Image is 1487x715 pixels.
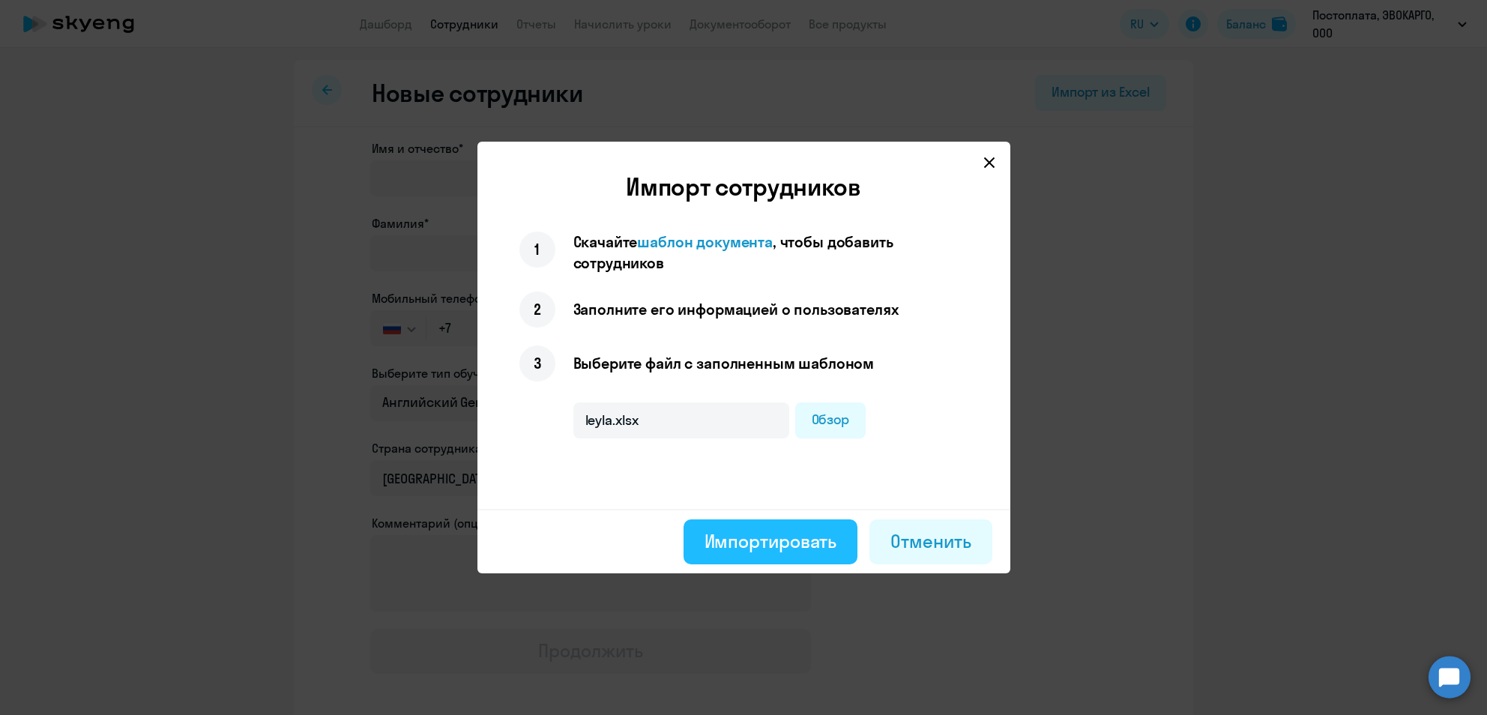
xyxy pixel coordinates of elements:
p: Выберите файл с заполненным шаблоном [573,353,875,374]
div: Отменить [890,529,971,553]
div: 2 [519,292,555,328]
div: Импортировать [705,529,837,553]
span: Скачайте [573,232,638,251]
label: Обзор [795,402,866,438]
div: 1 [519,232,555,268]
h2: Импорт сотрудников [489,172,998,202]
button: Импортировать [684,519,858,564]
span: , чтобы добавить сотрудников [573,232,893,272]
button: Отменить [869,519,992,564]
span: шаблон документа [637,232,773,251]
p: Заполните его информацией о пользователях [573,299,899,320]
div: 3 [519,346,555,381]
